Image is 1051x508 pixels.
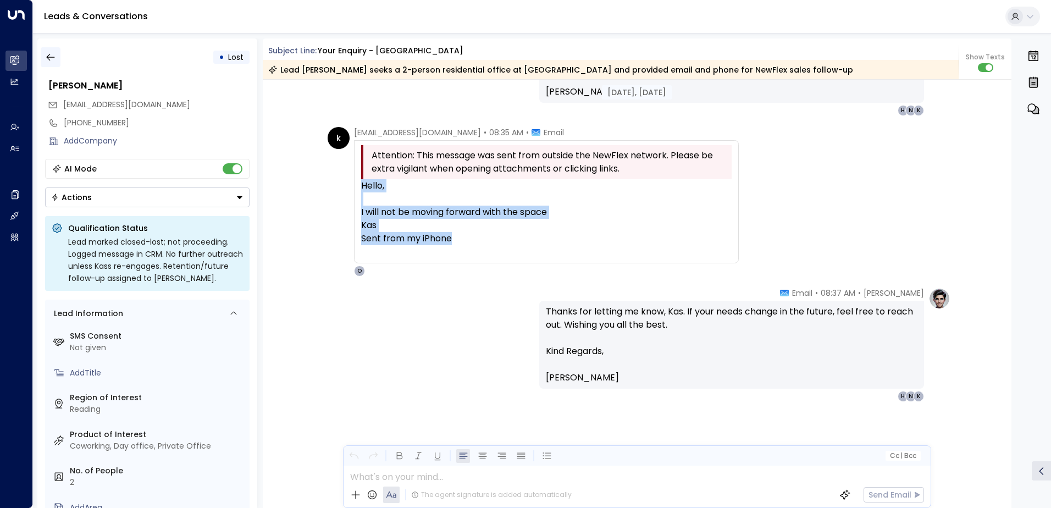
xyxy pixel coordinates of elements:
[821,288,855,299] span: 08:37 AM
[70,392,245,404] label: Region of Interest
[792,288,812,299] span: Email
[45,187,250,207] button: Actions
[898,105,909,116] div: H
[546,345,604,358] span: Kind Regards,
[63,99,190,111] span: kasacolx@gmail.com
[44,10,148,23] a: Leads & Conversations
[268,45,317,56] span: Subject Line:
[864,288,924,299] span: [PERSON_NAME]
[354,266,365,277] div: O
[328,127,350,149] div: k
[361,219,732,258] div: Kas
[70,465,245,477] label: No. of People
[484,127,486,138] span: •
[318,45,463,57] div: Your enquiry - [GEOGRAPHIC_DATA]
[70,367,245,379] div: AddTitle
[885,451,920,461] button: Cc|Bcc
[905,105,916,116] div: N
[602,85,672,100] div: [DATE], [DATE]
[966,52,1005,62] span: Show Texts
[70,404,245,415] div: Reading
[544,127,564,138] span: Email
[900,452,903,460] span: |
[70,440,245,452] div: Coworking, Day office, Private Office
[411,490,572,500] div: The agent signature is added automatically
[913,105,924,116] div: K
[70,342,245,354] div: Not given
[546,305,917,345] p: Thanks for letting me know, Kas. If your needs change in the future, feel free to reach out. Wish...
[546,371,619,384] span: [PERSON_NAME]
[51,192,92,202] div: Actions
[70,330,245,342] label: SMS Consent
[354,127,481,138] span: [EMAIL_ADDRESS][DOMAIN_NAME]
[64,117,250,129] div: [PHONE_NUMBER]
[526,127,529,138] span: •
[815,288,818,299] span: •
[64,163,97,174] div: AI Mode
[45,187,250,207] div: Button group with a nested menu
[219,47,224,67] div: •
[48,79,250,92] div: [PERSON_NAME]
[70,477,245,488] div: 2
[858,288,861,299] span: •
[898,391,909,402] div: H
[228,52,244,63] span: Lost
[361,206,732,219] div: I will not be moving forward with the space
[361,232,732,245] div: Sent from my iPhone
[361,179,732,258] div: Hello,
[913,391,924,402] div: K
[889,452,916,460] span: Cc Bcc
[347,449,361,463] button: Undo
[372,149,729,175] span: Attention: This message was sent from outside the NewFlex network. Please be extra vigilant when ...
[928,288,950,310] img: profile-logo.png
[50,308,123,319] div: Lead Information
[905,391,916,402] div: N
[489,127,523,138] span: 08:35 AM
[64,135,250,147] div: AddCompany
[63,99,190,110] span: [EMAIL_ADDRESS][DOMAIN_NAME]
[68,223,243,234] p: Qualification Status
[68,236,243,284] div: Lead marked closed-lost; not proceeding. Logged message in CRM. No further outreach unless Kass r...
[268,64,853,75] div: Lead [PERSON_NAME] seeks a 2-person residential office at [GEOGRAPHIC_DATA] and provided email an...
[70,429,245,440] label: Product of Interest
[366,449,380,463] button: Redo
